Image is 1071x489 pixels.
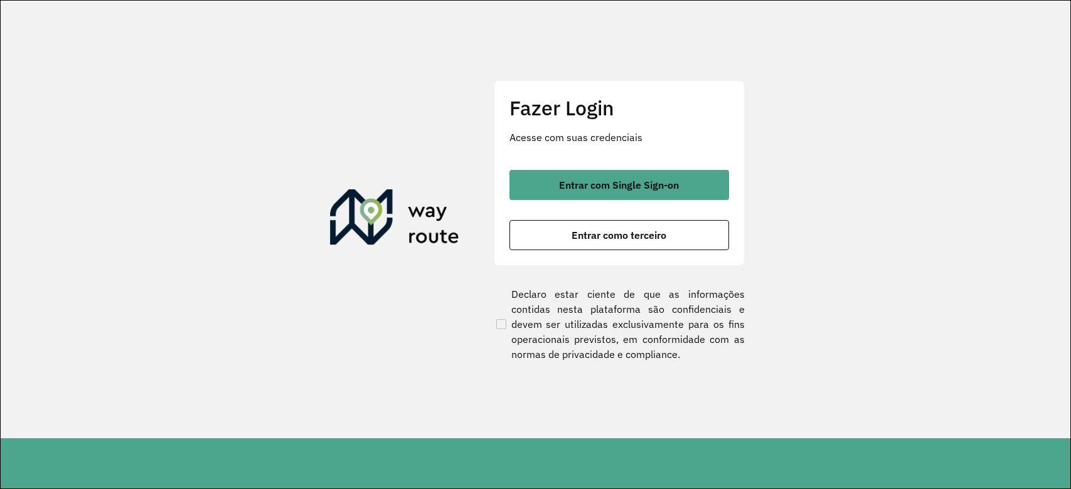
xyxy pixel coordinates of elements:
[509,170,729,200] button: button
[559,180,679,190] span: Entrar com Single Sign-on
[509,220,729,250] button: button
[509,96,729,120] h2: Fazer Login
[494,287,745,362] label: Declaro estar ciente de que as informações contidas nesta plataforma são confidenciais e devem se...
[330,189,459,250] img: Roteirizador AmbevTech
[572,230,666,240] span: Entrar como terceiro
[509,130,729,145] p: Acesse com suas credenciais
